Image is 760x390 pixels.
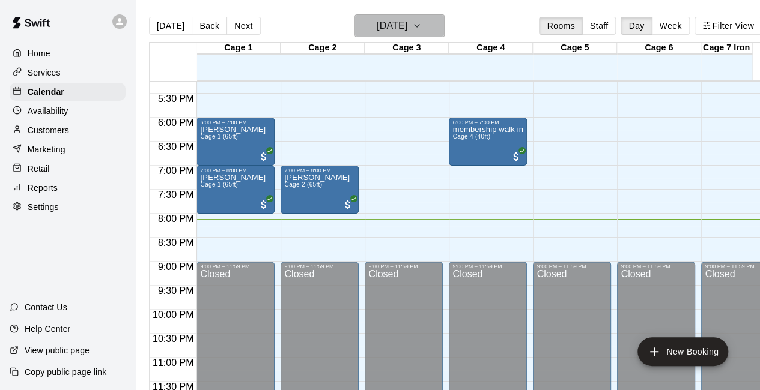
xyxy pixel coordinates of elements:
a: Reports [10,179,126,197]
p: Retail [28,163,50,175]
span: 7:00 PM [155,166,197,176]
p: Contact Us [25,301,67,313]
h6: [DATE] [377,17,407,34]
span: Cage 1 (65ft) [200,181,238,188]
a: Home [10,44,126,62]
span: Cage 4 (40ft) [452,133,490,140]
button: Next [226,17,260,35]
p: Help Center [25,323,70,335]
span: 7:30 PM [155,190,197,200]
span: 10:30 PM [150,334,196,344]
a: Marketing [10,140,126,158]
p: Reports [28,182,58,194]
p: Customers [28,124,69,136]
p: View public page [25,344,90,356]
button: Day [621,17,652,35]
span: All customers have paid [258,151,270,163]
div: Cage 2 [281,43,365,54]
div: 6:00 PM – 7:00 PM: Kelly -Bleyl [196,118,275,166]
p: Home [28,47,50,59]
div: Cage 3 [365,43,449,54]
a: Customers [10,121,126,139]
div: 9:00 PM – 11:59 PM [200,263,271,269]
div: 9:00 PM – 11:59 PM [621,263,692,269]
div: Cage 6 [617,43,701,54]
p: Settings [28,201,59,213]
button: Staff [582,17,616,35]
span: 10:00 PM [150,310,196,320]
div: Cage 5 [533,43,617,54]
span: 11:00 PM [150,358,196,368]
div: 9:00 PM – 11:59 PM [368,263,439,269]
button: Rooms [539,17,582,35]
p: Availability [28,105,68,117]
span: Cage 1 (65ft) [200,133,238,140]
span: 6:30 PM [155,142,197,152]
p: Marketing [28,143,65,155]
span: All customers have paid [342,199,354,211]
span: 5:30 PM [155,94,197,104]
div: 6:00 PM – 7:00 PM [200,119,271,125]
div: 9:00 PM – 11:59 PM [537,263,607,269]
div: 9:00 PM – 11:59 PM [284,263,355,269]
span: All customers have paid [258,199,270,211]
div: 6:00 PM – 7:00 PM: membership walk in [449,118,527,166]
p: Services [28,67,61,79]
span: All customers have paid [510,151,522,163]
span: 8:30 PM [155,238,197,248]
span: 6:00 PM [155,118,197,128]
p: Copy public page link [25,366,106,378]
a: Retail [10,160,126,178]
a: Services [10,64,126,82]
span: 9:00 PM [155,262,197,272]
span: 8:00 PM [155,214,197,224]
div: 9:00 PM – 11:59 PM [452,263,523,269]
div: 7:00 PM – 8:00 PM [200,167,271,173]
div: 7:00 PM – 8:00 PM: Kelly -Bleyl [196,166,275,214]
div: 6:00 PM – 7:00 PM [452,119,523,125]
div: Cage 1 [196,43,281,54]
span: 9:30 PM [155,286,197,296]
a: Availability [10,102,126,120]
button: Back [192,17,227,35]
button: add [637,337,728,366]
button: [DATE] [354,14,445,37]
p: Calendar [28,86,64,98]
div: 7:00 PM – 8:00 PM [284,167,355,173]
div: Cage 4 [449,43,533,54]
a: Settings [10,198,126,216]
button: [DATE] [149,17,192,35]
span: Cage 2 (65ft) [284,181,322,188]
div: 7:00 PM – 8:00 PM: Harley Malone [281,166,359,214]
a: Calendar [10,83,126,101]
button: Week [652,17,690,35]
